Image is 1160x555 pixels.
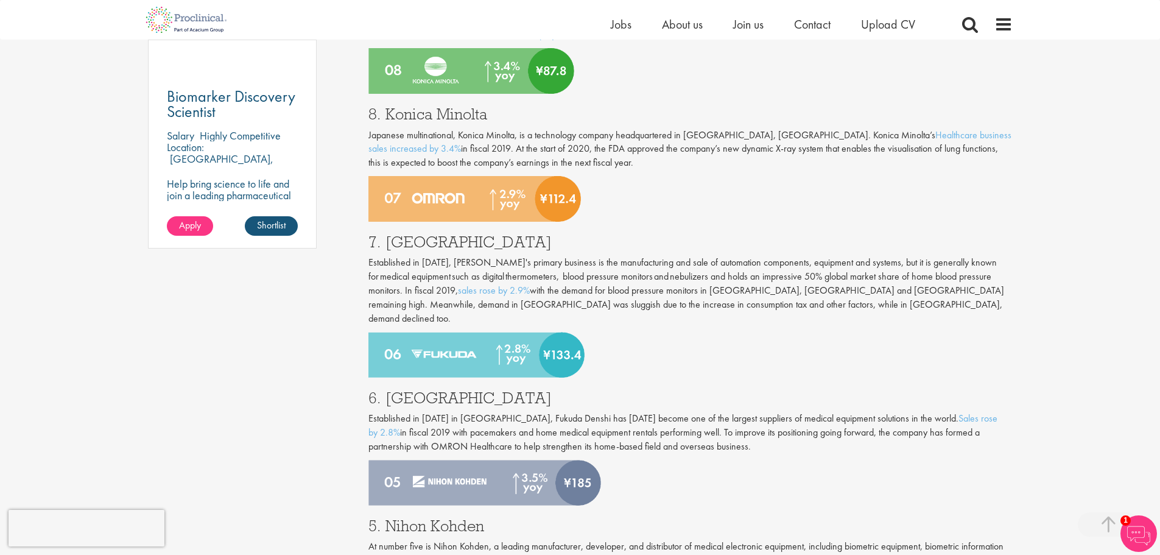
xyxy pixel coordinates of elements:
a: Join us [733,16,764,32]
p: Established in [DATE] in [GEOGRAPHIC_DATA], Fukuda Denshi has [DATE] become one of the largest su... [368,412,1013,454]
p: [GEOGRAPHIC_DATA], [GEOGRAPHIC_DATA] [167,152,273,177]
a: Biomarker Discovery Scientist [167,89,298,119]
h3: 5. Nihon Kohden [368,518,1013,534]
a: Healthcare business sales increased by 3.4% [368,129,1011,155]
a: Jobs [611,16,631,32]
a: sales rose by 2.9% [458,284,530,297]
a: Apply [167,216,213,236]
span: 1 [1120,515,1131,526]
a: Shortlist [245,216,298,236]
p: Japanese multinational, Konica Minolta, is a technology company headquartered in [GEOGRAPHIC_DATA... [368,129,1013,171]
a: Contact [794,16,831,32]
h3: 6. [GEOGRAPHIC_DATA] [368,390,1013,406]
p: Help bring science to life and join a leading pharmaceutical company to play a key role in delive... [167,178,298,247]
span: Salary [167,129,194,143]
span: Apply [179,219,201,232]
img: Chatbot [1120,515,1157,552]
span: Location: [167,140,204,154]
a: Sales rose by 2.8% [368,412,997,439]
p: Established in [DATE], [PERSON_NAME]'s primary business is the manufacturing and sale of automati... [368,256,1013,325]
h3: 8. Konica Minolta [368,106,1013,122]
h3: 7. [GEOGRAPHIC_DATA] [368,234,1013,250]
a: About us [662,16,703,32]
span: Biomarker Discovery Scientist [167,86,295,122]
p: Highly Competitive [200,129,281,143]
a: Upload CV [861,16,915,32]
iframe: reCAPTCHA [9,510,164,546]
